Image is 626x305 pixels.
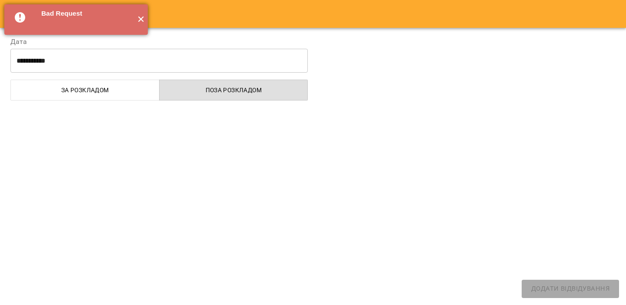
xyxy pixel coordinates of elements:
label: Дата [10,38,308,45]
button: За розкладом [10,80,160,101]
h6: Додати Заняття [31,7,616,20]
span: Поза розкладом [165,85,303,95]
span: За розкладом [16,85,154,95]
div: Bad Request [41,9,130,18]
button: Поза розкладом [159,80,308,101]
